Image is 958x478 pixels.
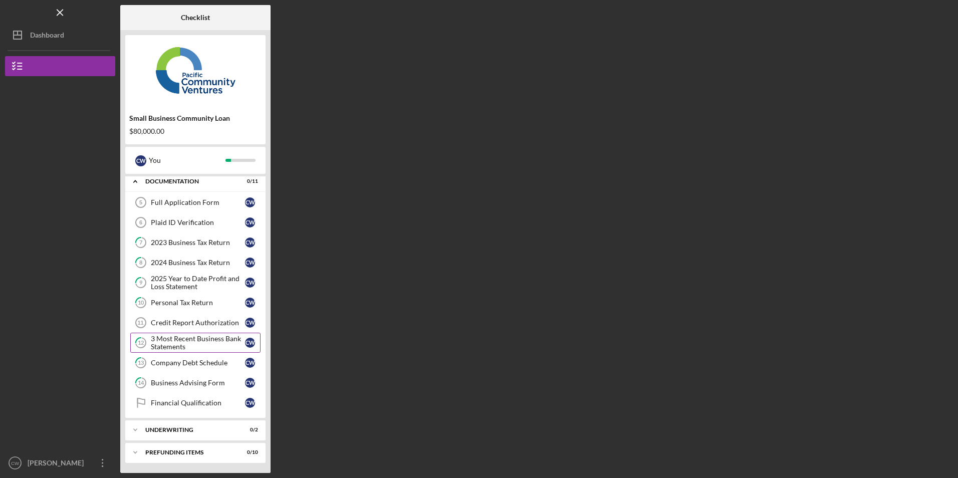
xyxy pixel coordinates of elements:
[130,313,261,333] a: 11Credit Report AuthorizationCW
[151,198,245,206] div: Full Application Form
[139,260,142,266] tspan: 8
[151,359,245,367] div: Company Debt Schedule
[130,273,261,293] a: 92025 Year to Date Profit and Loss StatementCW
[151,259,245,267] div: 2024 Business Tax Return
[5,453,115,473] button: CW[PERSON_NAME]
[135,155,146,166] div: C W
[130,232,261,253] a: 72023 Business Tax ReturnCW
[129,114,262,122] div: Small Business Community Loan
[145,178,233,184] div: Documentation
[130,373,261,393] a: 14Business Advising FormCW
[130,353,261,373] a: 13Company Debt ScheduleCW
[30,25,64,48] div: Dashboard
[5,25,115,45] button: Dashboard
[245,258,255,268] div: C W
[130,192,261,212] a: 5Full Application FormCW
[245,378,255,388] div: C W
[151,399,245,407] div: Financial Qualification
[151,379,245,387] div: Business Advising Form
[240,178,258,184] div: 0 / 11
[11,460,20,466] text: CW
[145,449,233,455] div: Prefunding Items
[138,340,144,346] tspan: 12
[245,358,255,368] div: C W
[151,299,245,307] div: Personal Tax Return
[137,320,143,326] tspan: 11
[151,218,245,226] div: Plaid ID Verification
[129,127,262,135] div: $80,000.00
[245,338,255,348] div: C W
[240,427,258,433] div: 0 / 2
[245,398,255,408] div: C W
[139,199,142,205] tspan: 5
[138,380,144,386] tspan: 14
[245,217,255,227] div: C W
[139,240,143,246] tspan: 7
[130,333,261,353] a: 123 Most Recent Business Bank StatementsCW
[151,275,245,291] div: 2025 Year to Date Profit and Loss Statement
[130,253,261,273] a: 82024 Business Tax ReturnCW
[151,319,245,327] div: Credit Report Authorization
[139,280,143,286] tspan: 9
[145,427,233,433] div: Underwriting
[125,40,266,100] img: Product logo
[130,212,261,232] a: 6Plaid ID VerificationCW
[25,453,90,475] div: [PERSON_NAME]
[149,152,225,169] div: You
[139,219,142,225] tspan: 6
[138,300,144,306] tspan: 10
[240,449,258,455] div: 0 / 10
[245,278,255,288] div: C W
[151,238,245,247] div: 2023 Business Tax Return
[151,335,245,351] div: 3 Most Recent Business Bank Statements
[181,14,210,22] b: Checklist
[138,360,144,366] tspan: 13
[245,318,255,328] div: C W
[245,197,255,207] div: C W
[245,298,255,308] div: C W
[245,237,255,248] div: C W
[130,293,261,313] a: 10Personal Tax ReturnCW
[130,393,261,413] a: Financial QualificationCW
